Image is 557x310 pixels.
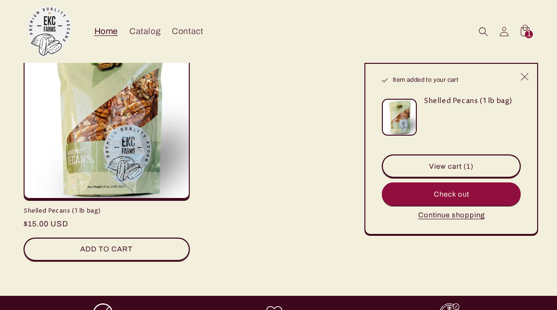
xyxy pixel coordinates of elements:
[473,21,494,42] summary: Search
[24,6,76,58] img: EKC Pecans
[124,20,166,43] a: Catalog
[24,33,533,266] ul: Slider
[24,207,190,215] a: Shelled Pecans (1 lb bag)
[514,66,535,87] button: Close
[94,26,118,37] span: Home
[89,20,124,43] a: Home
[172,26,203,37] span: Contact
[527,30,532,38] span: 1
[364,63,538,235] div: Item added to your cart
[415,210,488,220] button: Continue shopping
[382,155,521,178] a: View cart (1)
[166,20,209,43] a: Contact
[24,238,190,261] button: Add to cart
[20,2,79,61] a: EKC Pecans
[382,182,521,206] button: Check out
[424,96,513,106] h3: Shelled Pecans (1 lb bag)
[382,76,514,85] h2: Item added to your cart
[129,26,160,37] span: Catalog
